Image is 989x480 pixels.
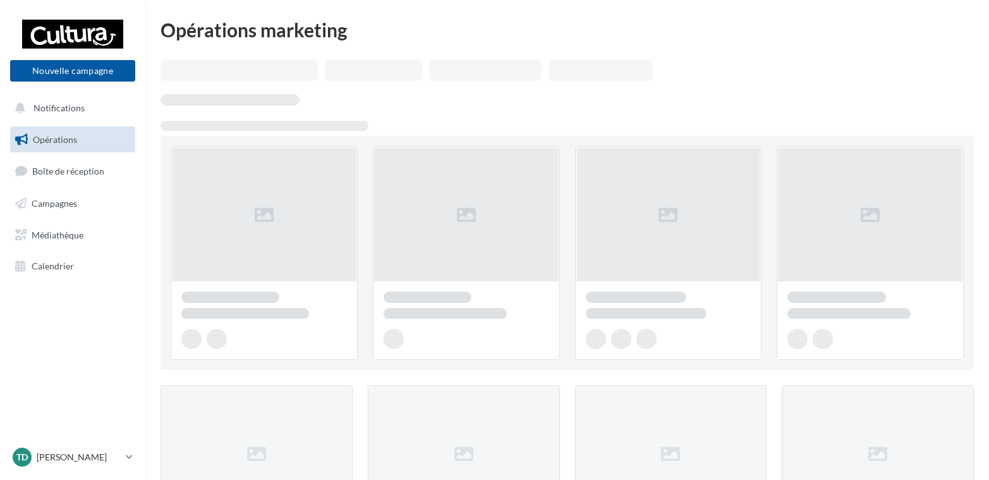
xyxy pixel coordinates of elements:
[8,126,138,153] a: Opérations
[8,253,138,280] a: Calendrier
[32,166,104,176] span: Boîte de réception
[8,157,138,185] a: Boîte de réception
[33,102,85,113] span: Notifications
[37,451,121,464] p: [PERSON_NAME]
[32,261,74,271] span: Calendrier
[32,229,83,240] span: Médiathèque
[8,222,138,249] a: Médiathèque
[161,20,974,39] div: Opérations marketing
[8,95,133,121] button: Notifications
[33,134,77,145] span: Opérations
[16,451,28,464] span: TD
[32,198,77,209] span: Campagnes
[10,445,135,469] a: TD [PERSON_NAME]
[8,190,138,217] a: Campagnes
[10,60,135,82] button: Nouvelle campagne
